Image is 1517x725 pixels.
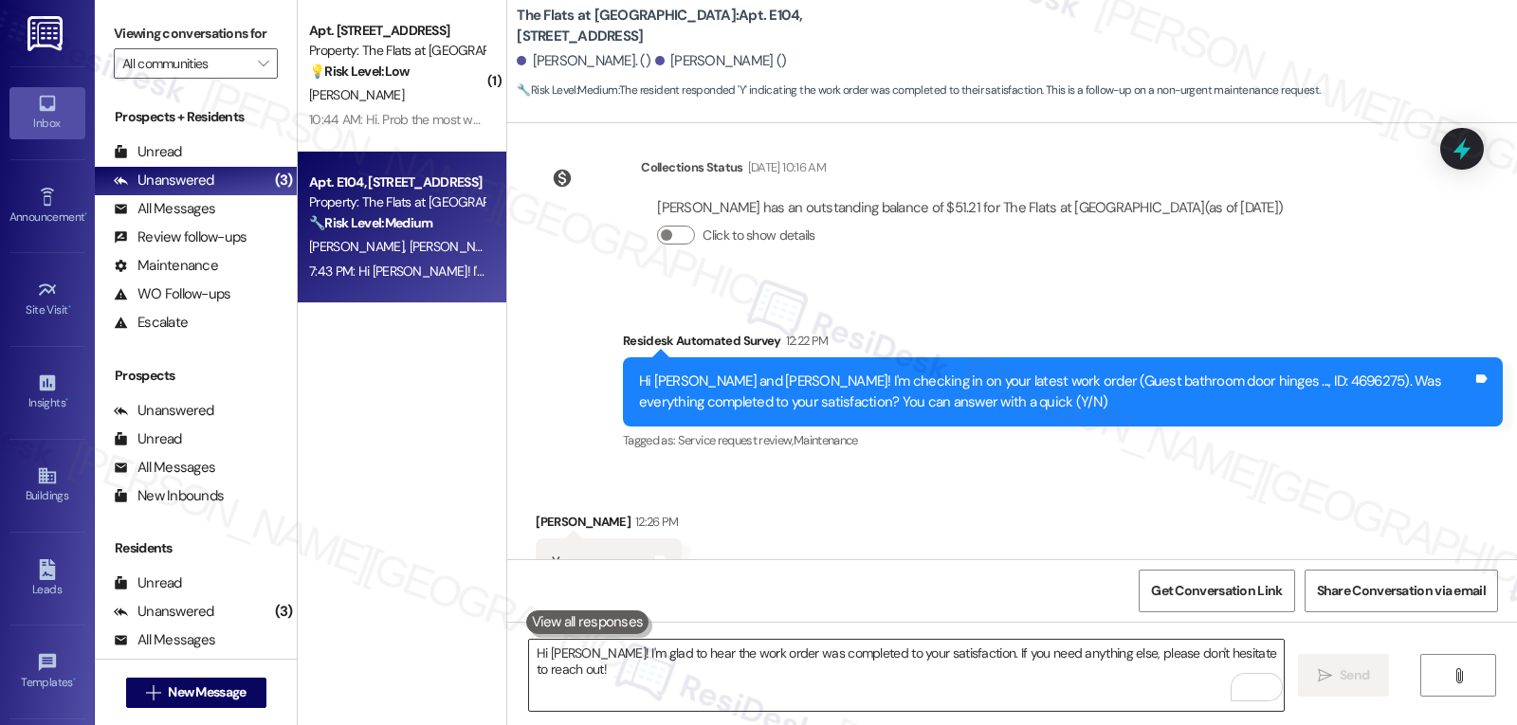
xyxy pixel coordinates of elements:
[1317,581,1486,601] span: Share Conversation via email
[114,458,215,478] div: All Messages
[1298,654,1390,697] button: Send
[1139,570,1294,612] button: Get Conversation Link
[95,366,297,386] div: Prospects
[95,107,297,127] div: Prospects + Residents
[657,198,1283,218] div: [PERSON_NAME] has an outstanding balance of $51.21 for The Flats at [GEOGRAPHIC_DATA] (as of [DATE])
[655,51,786,71] div: [PERSON_NAME] ()
[84,208,87,221] span: •
[309,172,484,192] div: Apt. E104, [STREET_ADDRESS]
[517,82,617,98] strong: 🔧 Risk Level: Medium
[623,331,1503,357] div: Residesk Automated Survey
[309,63,410,80] strong: 💡 Risk Level: Low
[9,460,85,511] a: Buildings
[9,553,85,605] a: Leads
[781,331,829,351] div: 12:22 PM
[309,41,484,61] div: Property: The Flats at [GEOGRAPHIC_DATA]
[1340,665,1369,685] span: Send
[517,51,650,71] div: [PERSON_NAME]. ()
[114,284,230,304] div: WO Follow-ups
[146,685,160,700] i: 
[68,300,71,314] span: •
[258,56,268,71] i: 
[114,401,214,421] div: Unanswered
[114,227,247,247] div: Review follow-ups
[65,393,68,407] span: •
[703,226,814,245] label: Click to show details
[743,157,826,177] div: [DATE] 10:16 AM
[1151,581,1282,601] span: Get Conversation Link
[552,553,559,572] div: Y
[309,86,404,103] span: [PERSON_NAME]
[168,682,246,702] span: New Message
[517,81,1320,100] span: : The resident responded 'Y' indicating the work order was completed to their satisfaction. This ...
[639,372,1472,412] div: Hi [PERSON_NAME] and [PERSON_NAME]! I'm checking in on your latest work order (Guest bathroom doo...
[631,512,679,532] div: 12:26 PM
[114,313,188,333] div: Escalate
[517,6,896,46] b: The Flats at [GEOGRAPHIC_DATA]: Apt. E104, [STREET_ADDRESS]
[678,432,794,448] span: Service request review ,
[529,640,1284,711] textarea: To enrich screen reader interactions, please activate Accessibility in Grammarly extension settings
[122,48,247,79] input: All communities
[1318,668,1332,683] i: 
[114,256,218,276] div: Maintenance
[114,602,214,622] div: Unanswered
[114,142,182,162] div: Unread
[270,166,298,195] div: (3)
[1452,668,1466,683] i: 
[114,630,215,650] div: All Messages
[309,21,484,41] div: Apt. [STREET_ADDRESS]
[410,238,504,255] span: [PERSON_NAME]
[309,214,432,231] strong: 🔧 Risk Level: Medium
[114,486,224,506] div: New Inbounds
[114,573,182,593] div: Unread
[73,673,76,686] span: •
[623,426,1503,454] div: Tagged as:
[114,199,215,219] div: All Messages
[126,678,266,708] button: New Message
[9,646,85,698] a: Templates •
[9,367,85,418] a: Insights •
[114,429,182,449] div: Unread
[114,171,214,190] div: Unanswered
[641,157,742,177] div: Collections Status
[309,238,410,255] span: [PERSON_NAME]
[536,512,682,538] div: [PERSON_NAME]
[309,111,919,128] div: 10:44 AM: Hi. Prob the most would be like 12-6. Cause we will prob do dinner and mini golf starti...
[309,192,484,212] div: Property: The Flats at [GEOGRAPHIC_DATA]
[95,538,297,558] div: Residents
[9,87,85,138] a: Inbox
[1305,570,1498,612] button: Share Conversation via email
[794,432,858,448] span: Maintenance
[9,274,85,325] a: Site Visit •
[27,16,66,51] img: ResiDesk Logo
[309,263,1171,280] div: 7:43 PM: Hi [PERSON_NAME]! I'm glad to hear the work order was completed to your satisfaction. If...
[114,19,278,48] label: Viewing conversations for
[270,597,298,626] div: (3)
